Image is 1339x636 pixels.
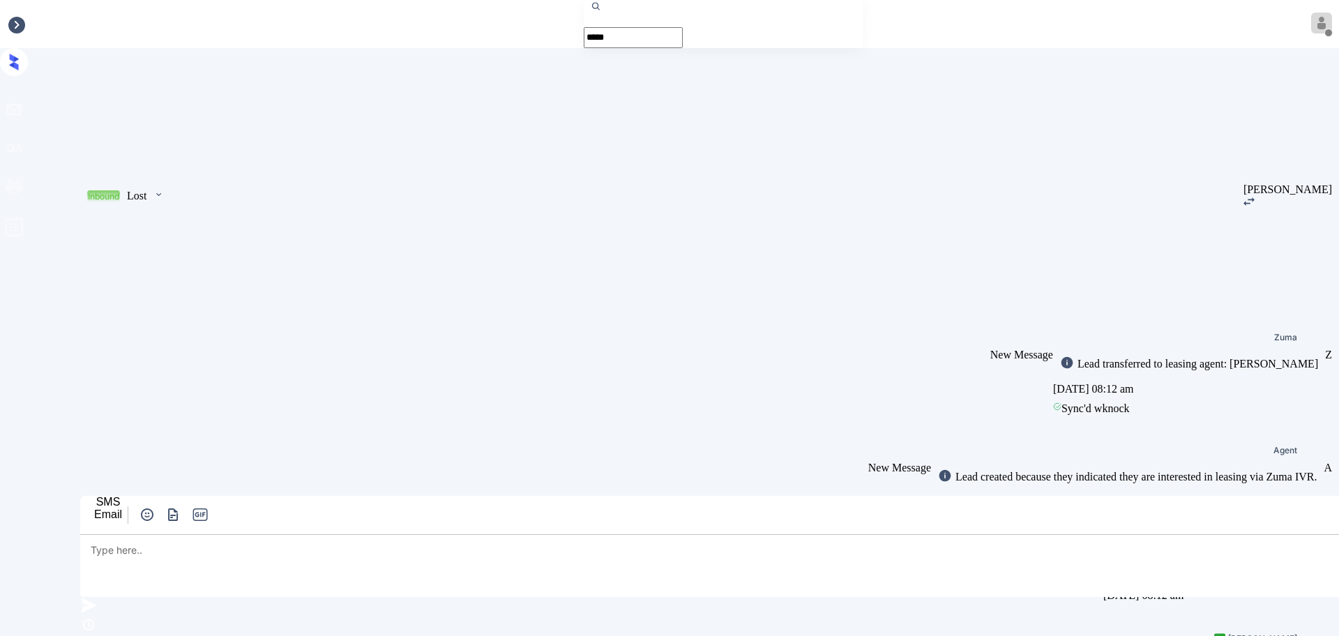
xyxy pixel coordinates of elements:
[1311,13,1332,33] img: avatar
[127,190,146,202] div: Lost
[4,218,24,242] span: profile
[1060,356,1074,370] img: icon-zuma
[1053,379,1325,399] div: [DATE] 08:12 am
[153,188,164,201] img: icon-zuma
[1325,349,1332,361] div: Z
[938,469,952,483] img: icon-zuma
[94,508,122,521] div: Email
[7,18,136,31] div: Inbox / [PERSON_NAME] .
[139,506,156,523] img: icon-zuma
[1074,358,1318,370] div: Lead transferred to leasing agent: [PERSON_NAME]
[931,492,1324,512] div: [DATE] 08:12 am
[1243,183,1332,196] div: [PERSON_NAME]
[952,471,1317,483] div: Lead created because they indicated they are interested in leasing via Zuma IVR.
[1274,333,1297,342] div: Zuma
[1053,399,1325,418] div: Sync'd w knock
[1243,197,1255,206] img: icon-zuma
[164,506,183,523] button: icon-zuma
[1324,462,1332,474] div: A
[80,616,97,633] img: icon-zuma
[1273,446,1297,455] span: Agent
[137,506,157,523] button: icon-zuma
[868,462,931,474] span: New Message
[94,496,122,508] div: SMS
[165,506,182,523] img: icon-zuma
[990,349,1053,361] span: New Message
[88,191,119,202] div: Inbound
[80,597,97,614] img: icon-zuma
